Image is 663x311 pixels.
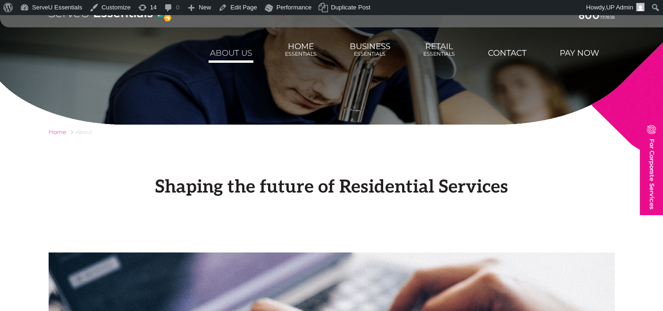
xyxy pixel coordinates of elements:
span: Essentials [423,51,455,57]
a: 800737838 [570,9,615,22]
img: image [647,125,656,134]
a: Home [49,128,66,135]
a: About us [209,43,253,62]
a: BusinessEssentials [348,37,392,62]
a: RetailEssentials [422,37,456,62]
a: Contact [487,43,528,62]
span: About [76,128,92,135]
h1: Shaping the future of Residential Services [49,177,615,198]
span: Essentials [350,51,390,57]
span: UP Admin [606,4,633,11]
a: Pay Now [558,43,601,62]
span: Essentials [285,51,317,57]
a: HomeEssentials [284,37,318,62]
a: For Corporate Services [640,119,663,215]
span: 800 [579,9,600,22]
